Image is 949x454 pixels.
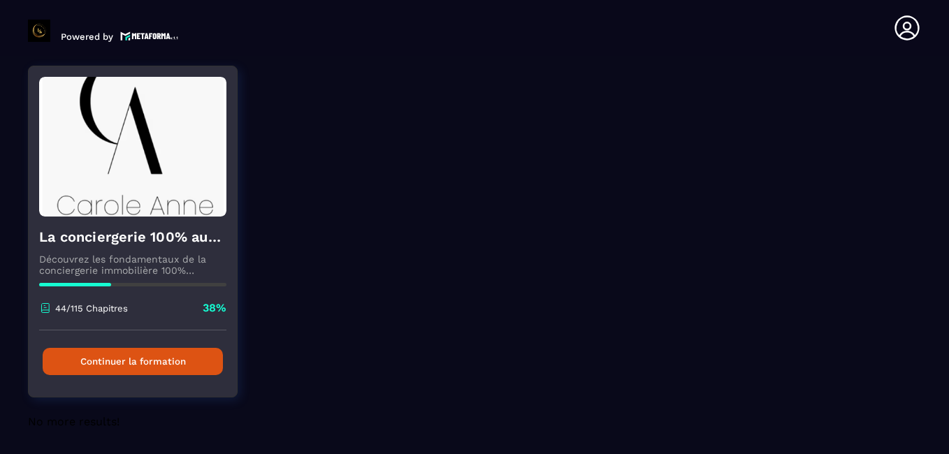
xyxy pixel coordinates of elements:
span: No more results! [28,415,119,428]
img: logo [120,30,179,42]
p: Powered by [61,31,113,42]
p: 44/115 Chapitres [55,303,128,314]
h4: La conciergerie 100% automatisée [39,227,226,247]
p: Découvrez les fondamentaux de la conciergerie immobilière 100% automatisée. Cette formation est c... [39,254,226,276]
img: logo-branding [28,20,50,42]
a: formation-backgroundLa conciergerie 100% automatiséeDécouvrez les fondamentaux de la conciergerie... [28,66,255,415]
button: Continuer la formation [43,348,223,375]
p: 38% [203,300,226,316]
img: formation-background [39,77,226,217]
